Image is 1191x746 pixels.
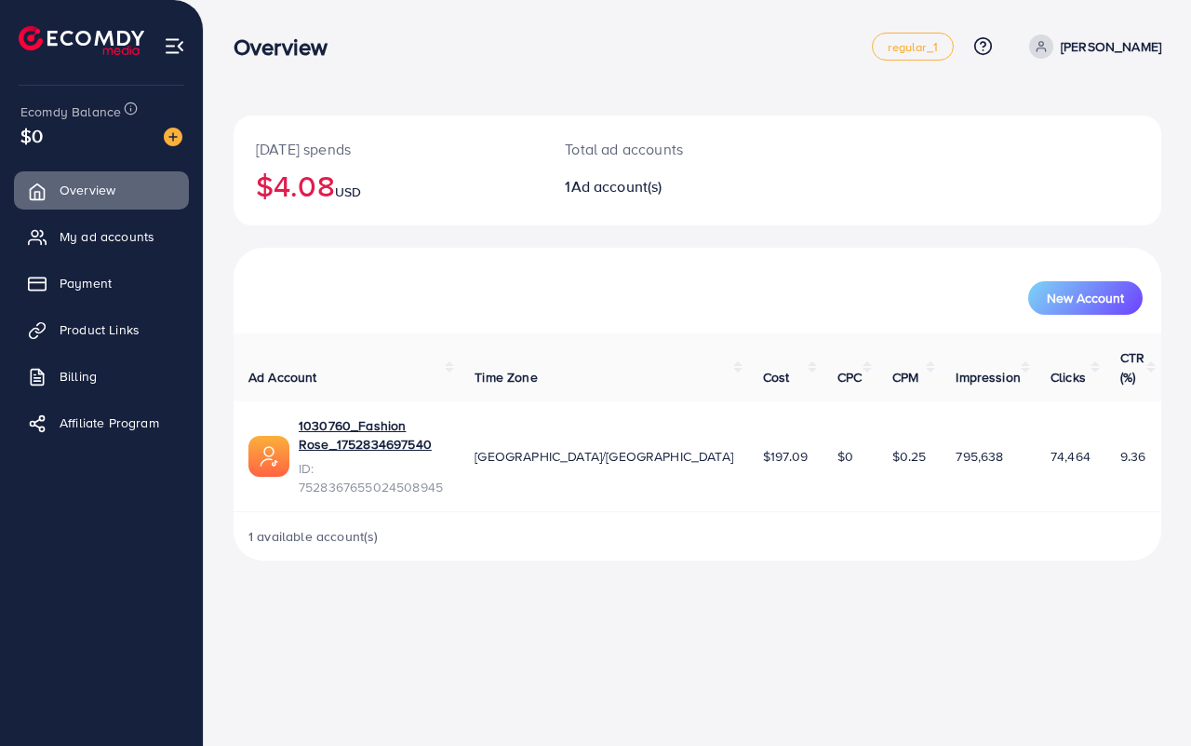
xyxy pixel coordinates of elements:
[60,367,97,386] span: Billing
[837,447,853,466] span: $0
[892,447,927,466] span: $0.25
[1061,35,1161,58] p: [PERSON_NAME]
[20,102,121,121] span: Ecomdy Balance
[565,138,752,160] p: Total ad accounts
[60,181,115,199] span: Overview
[234,34,342,61] h3: Overview
[475,368,537,387] span: Time Zone
[20,122,43,149] span: $0
[888,41,937,53] span: regular_1
[299,416,445,454] a: 1030760_Fashion Rose_1752834697540
[763,368,790,387] span: Cost
[14,218,189,255] a: My ad accounts
[837,368,862,387] span: CPC
[14,264,189,302] a: Payment
[1022,34,1161,59] a: [PERSON_NAME]
[164,128,182,146] img: image
[299,459,445,497] span: ID: 7528367655024508945
[956,447,1003,466] span: 795,638
[872,33,953,61] a: regular_1
[892,368,918,387] span: CPM
[565,178,752,196] h2: 1
[335,183,361,201] span: USD
[14,358,189,395] a: Billing
[1050,368,1086,387] span: Clicks
[1050,447,1091,466] span: 74,464
[60,320,140,339] span: Product Links
[248,368,317,387] span: Ad Account
[60,227,154,246] span: My ad accounts
[1028,281,1143,315] button: New Account
[248,436,289,477] img: ic-ads-acc.e4c84228.svg
[164,35,185,57] img: menu
[60,274,112,292] span: Payment
[256,138,520,160] p: [DATE] spends
[60,414,159,432] span: Affiliate Program
[763,447,808,466] span: $197.09
[956,368,1021,387] span: Impression
[475,447,733,466] span: [GEOGRAPHIC_DATA]/[GEOGRAPHIC_DATA]
[256,168,520,203] h2: $4.08
[14,404,189,441] a: Affiliate Program
[1120,348,1144,386] span: CTR (%)
[19,26,144,55] img: logo
[248,527,379,546] span: 1 available account(s)
[571,176,662,197] span: Ad account(s)
[14,311,189,348] a: Product Links
[1047,292,1124,305] span: New Account
[14,171,189,209] a: Overview
[1120,447,1146,466] span: 9.36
